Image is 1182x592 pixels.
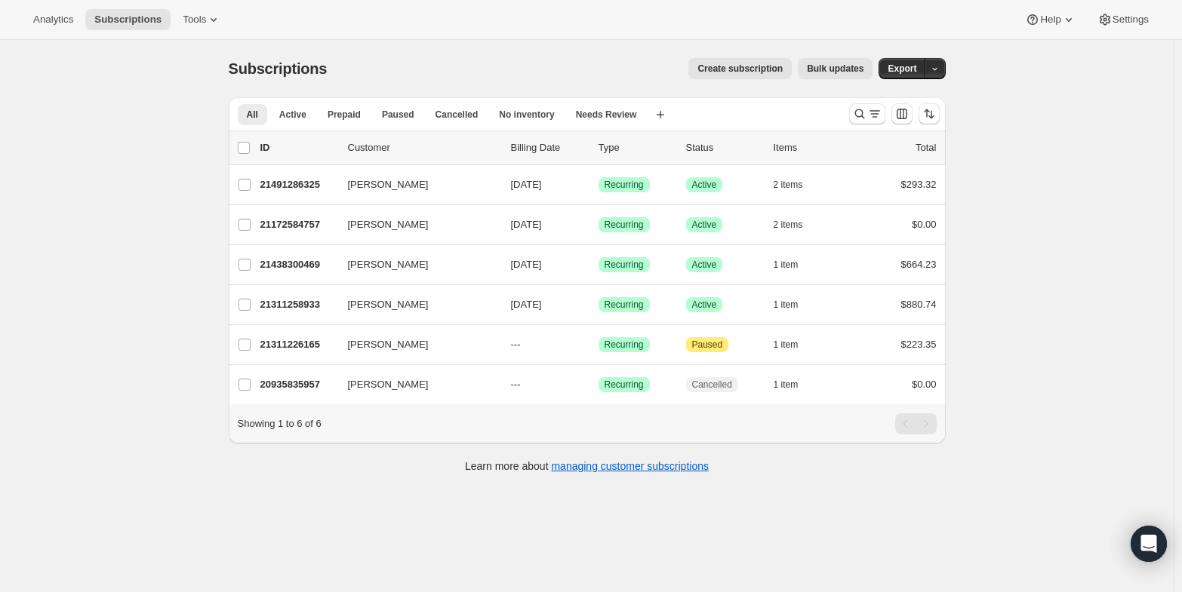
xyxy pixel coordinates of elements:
span: [PERSON_NAME] [348,217,429,232]
span: $664.23 [901,259,937,270]
p: 20935835957 [260,377,336,392]
div: Open Intercom Messenger [1131,526,1167,562]
button: 2 items [774,214,820,235]
span: Recurring [605,259,644,271]
p: Status [686,140,762,155]
span: Recurring [605,339,644,351]
button: Create subscription [688,58,792,79]
button: [PERSON_NAME] [339,333,490,357]
div: 21311258933[PERSON_NAME][DATE]SuccessRecurringSuccessActive1 item$880.74 [260,294,937,315]
p: Total [916,140,936,155]
p: Showing 1 to 6 of 6 [238,416,322,431]
p: 21311258933 [260,297,336,312]
button: 1 item [774,334,815,355]
button: [PERSON_NAME] [339,173,490,197]
span: Recurring [605,219,644,231]
span: Settings [1113,14,1149,26]
span: [PERSON_NAME] [348,337,429,352]
span: Prepaid [328,109,361,121]
p: Learn more about [465,459,709,474]
div: IDCustomerBilling DateTypeStatusItemsTotal [260,140,937,155]
span: 1 item [774,299,799,311]
p: Customer [348,140,499,155]
span: Recurring [605,179,644,191]
span: Cancelled [436,109,479,121]
span: Active [279,109,306,121]
p: 21438300469 [260,257,336,272]
span: Subscriptions [229,60,328,77]
button: 1 item [774,294,815,315]
div: Type [599,140,674,155]
span: $293.32 [901,179,937,190]
span: [PERSON_NAME] [348,177,429,192]
span: Recurring [605,379,644,391]
span: Cancelled [692,379,732,391]
span: Active [692,179,717,191]
button: Subscriptions [85,9,171,30]
button: [PERSON_NAME] [339,293,490,317]
button: [PERSON_NAME] [339,253,490,277]
span: 2 items [774,179,803,191]
div: 21491286325[PERSON_NAME][DATE]SuccessRecurringSuccessActive2 items$293.32 [260,174,937,195]
span: Help [1040,14,1060,26]
span: --- [511,379,521,390]
div: 20935835957[PERSON_NAME]---SuccessRecurringCancelled1 item$0.00 [260,374,937,395]
button: 1 item [774,374,815,395]
p: ID [260,140,336,155]
span: [DATE] [511,299,542,310]
span: Recurring [605,299,644,311]
span: $0.00 [912,219,937,230]
span: 1 item [774,259,799,271]
button: 2 items [774,174,820,195]
span: Active [692,259,717,271]
span: All [247,109,258,121]
span: Bulk updates [807,63,863,75]
span: No inventory [499,109,554,121]
button: [PERSON_NAME] [339,213,490,237]
span: Export [888,63,916,75]
div: 21172584757[PERSON_NAME][DATE]SuccessRecurringSuccessActive2 items$0.00 [260,214,937,235]
p: 21172584757 [260,217,336,232]
button: Create new view [648,104,673,125]
button: Customize table column order and visibility [891,103,913,124]
span: Active [692,219,717,231]
span: 1 item [774,379,799,391]
span: Analytics [33,14,73,26]
span: [DATE] [511,219,542,230]
button: Help [1016,9,1085,30]
div: 21438300469[PERSON_NAME][DATE]SuccessRecurringSuccessActive1 item$664.23 [260,254,937,275]
div: 21311226165[PERSON_NAME]---SuccessRecurringAttentionPaused1 item$223.35 [260,334,937,355]
span: $0.00 [912,379,937,390]
button: Bulk updates [798,58,873,79]
button: Tools [174,9,230,30]
span: [PERSON_NAME] [348,257,429,272]
span: $880.74 [901,299,937,310]
span: [PERSON_NAME] [348,297,429,312]
span: Create subscription [697,63,783,75]
p: Billing Date [511,140,586,155]
button: Search and filter results [849,103,885,124]
a: managing customer subscriptions [551,460,709,472]
span: Active [692,299,717,311]
div: Items [774,140,849,155]
span: [PERSON_NAME] [348,377,429,392]
p: 21491286325 [260,177,336,192]
span: Subscriptions [94,14,162,26]
button: 1 item [774,254,815,275]
span: Paused [382,109,414,121]
span: $223.35 [901,339,937,350]
span: [DATE] [511,259,542,270]
button: Sort the results [919,103,940,124]
span: Tools [183,14,206,26]
span: Needs Review [576,109,637,121]
button: [PERSON_NAME] [339,373,490,397]
span: Paused [692,339,723,351]
p: 21311226165 [260,337,336,352]
span: 1 item [774,339,799,351]
button: Export [879,58,925,79]
nav: Pagination [895,413,937,434]
span: --- [511,339,521,350]
button: Settings [1088,9,1158,30]
span: [DATE] [511,179,542,190]
span: 2 items [774,219,803,231]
